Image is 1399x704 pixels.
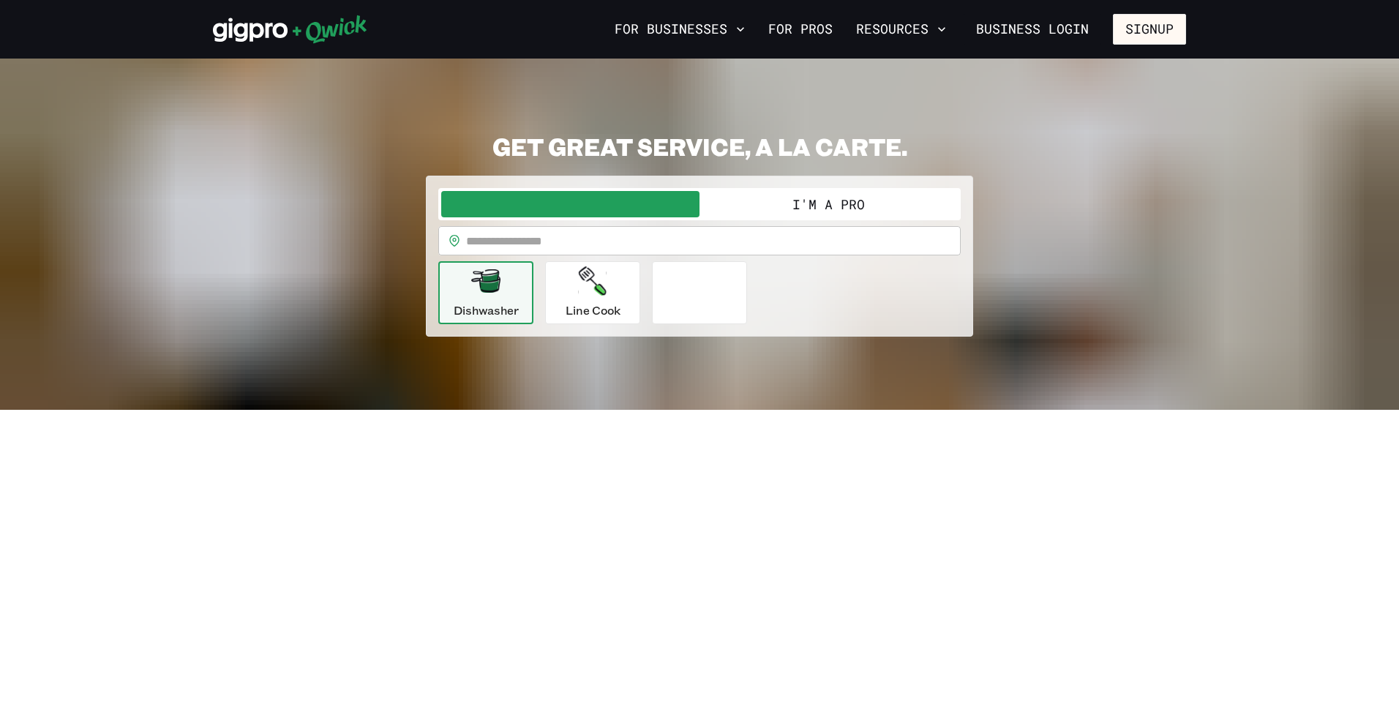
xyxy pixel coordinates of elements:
[566,302,620,319] p: Line Cook
[609,17,751,42] button: For Businesses
[545,261,640,324] button: Line Cook
[964,14,1101,45] a: Business Login
[438,261,533,324] button: Dishwasher
[454,302,519,319] p: Dishwasher
[850,17,952,42] button: Resources
[426,132,973,161] h2: GET GREAT SERVICE, A LA CARTE.
[1113,14,1186,45] button: Signup
[441,191,699,217] button: I'm a Business
[699,191,958,217] button: I'm a Pro
[762,17,839,42] a: For Pros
